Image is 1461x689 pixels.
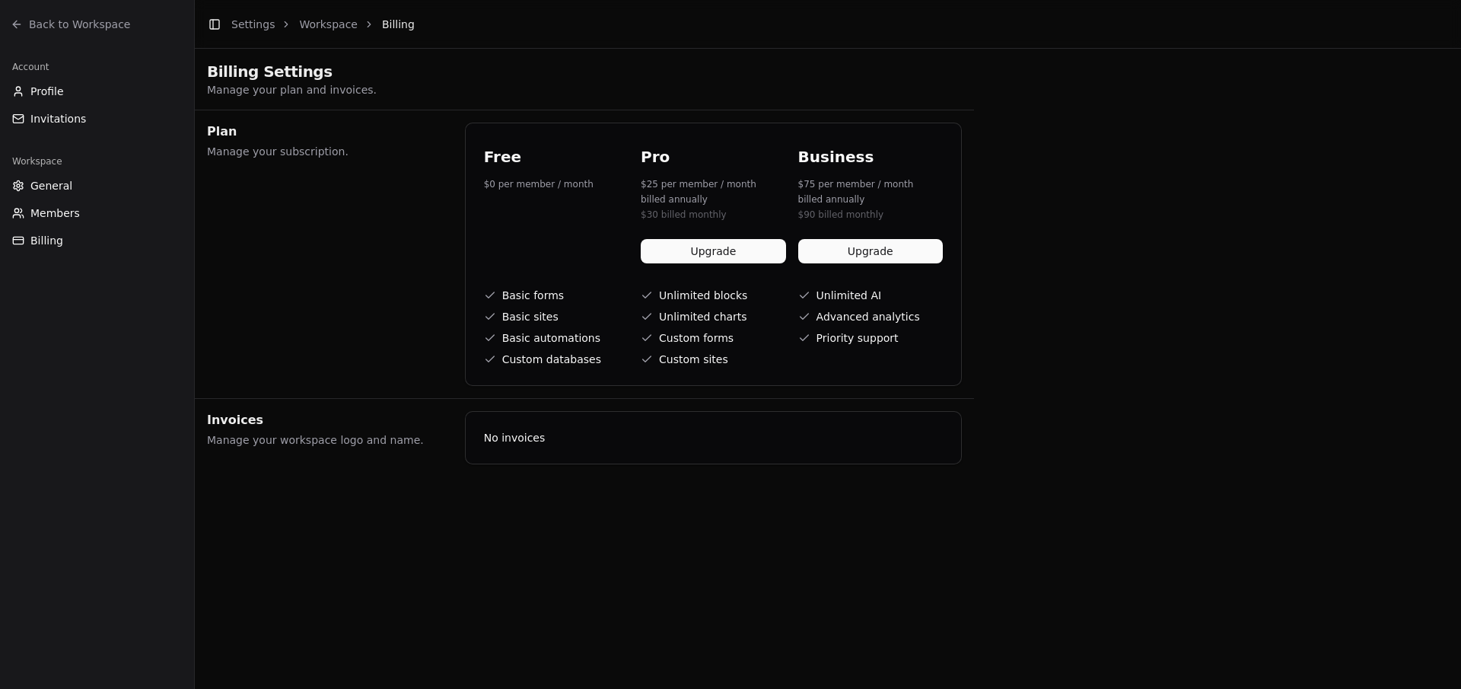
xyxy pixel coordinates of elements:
span: Profile [30,84,64,99]
span: Custom forms [659,330,734,346]
div: $30 billed monthly [641,209,785,221]
span: Invitations [30,111,86,126]
div: Pro [641,142,785,172]
div: Business [798,142,943,172]
button: Members [6,201,188,225]
button: Billing [6,228,188,253]
span: Billing [382,17,415,32]
span: Basic sites [502,309,559,324]
div: Workspace [6,149,188,174]
div: No invoices [466,412,961,464]
p: Manage your plan and invoices. [207,82,962,97]
span: Billing [30,233,63,248]
h1: Billing Settings [207,61,962,82]
div: $75 per member / month [798,178,943,190]
button: Upgrade [798,239,943,263]
p: Manage your subscription. [207,144,447,159]
h2: Invoices [207,411,447,429]
div: $0 per member / month [484,178,629,190]
div: billed annually [798,193,943,206]
span: Back to Workspace [29,17,130,32]
div: $90 billed monthly [798,209,943,221]
span: Basic forms [502,288,564,303]
nav: breadcrumb [231,17,415,32]
button: Invitations [6,107,188,131]
span: Members [30,206,80,221]
button: Upgrade [641,239,785,263]
span: Unlimited charts [659,309,747,324]
span: Unlimited blocks [659,288,747,303]
span: Custom databases [502,352,601,367]
p: Manage your workspace logo and name. [207,432,447,448]
span: General [30,178,72,193]
h2: Plan [207,123,447,141]
a: Workspace [299,18,358,30]
button: Profile [6,79,188,104]
button: General [6,174,188,198]
span: Basic automations [502,330,600,346]
div: Account [6,55,188,79]
span: Priority support [816,330,899,346]
span: Custom sites [659,352,728,367]
div: billed annually [641,193,785,206]
a: Back to Workspace [6,12,188,37]
div: Free [484,142,629,172]
span: Advanced analytics [816,309,920,324]
a: Settings [231,18,275,30]
span: Unlimited AI [816,288,882,303]
div: $25 per member / month [641,178,785,190]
